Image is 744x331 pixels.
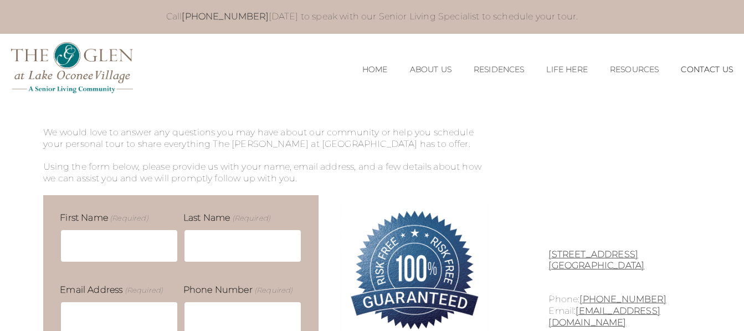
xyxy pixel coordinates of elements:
[43,127,489,161] p: We would love to answer any questions you may have about our community or help you schedule your ...
[546,65,587,74] a: Life Here
[681,65,733,74] a: Contact Us
[182,11,268,22] a: [PHONE_NUMBER]
[231,213,270,223] span: (Required)
[474,65,525,74] a: Residences
[362,65,388,74] a: Home
[410,65,451,74] a: About Us
[109,213,148,223] span: (Required)
[548,305,660,328] a: [EMAIL_ADDRESS][DOMAIN_NAME]
[183,284,293,296] label: Phone Number
[183,212,270,224] label: Last Name
[60,212,148,224] label: First Name
[11,42,133,94] img: The Glen Lake Oconee Home
[124,285,163,295] span: (Required)
[43,161,489,185] p: Using the form below, please provide us with your name, email address, and a few details about ho...
[60,284,163,296] label: Email Address
[548,294,725,328] p: Phone: Email:
[253,285,293,295] span: (Required)
[48,11,696,23] p: Call [DATE] to speak with our Senior Living Specialist to schedule your tour.
[610,65,659,74] a: Resources
[579,294,666,304] a: [PHONE_NUMBER]
[548,249,644,271] a: [STREET_ADDRESS][GEOGRAPHIC_DATA]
